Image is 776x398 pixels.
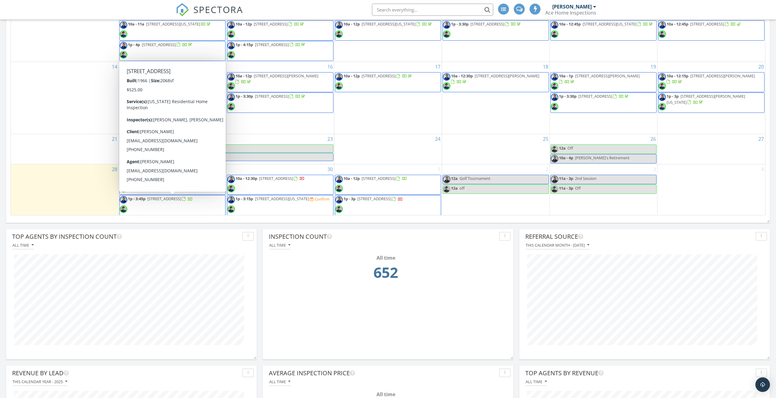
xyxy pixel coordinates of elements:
span: Golf Tournament [460,176,490,181]
a: Go to October 4, 2025 [760,164,765,174]
a: 1p - 4p [STREET_ADDRESS] [128,42,193,47]
td: Go to September 17, 2025 [334,62,442,134]
a: 10a - 12:30p [STREET_ADDRESS][PERSON_NAME] [451,73,539,84]
a: 10a - 12p [STREET_ADDRESS] [343,73,413,79]
div: Revenue by Lead [12,369,240,378]
img: img_4079.jpeg [658,73,666,81]
a: Go to September 24, 2025 [434,134,442,144]
div: Top Agents by Revenue [525,369,753,378]
a: 1p - 3:15p [STREET_ADDRESS][US_STATE] [236,196,310,201]
a: 1p - 4:15p [STREET_ADDRESS] [236,42,306,47]
img: img_4079.jpeg [120,196,127,204]
span: 10a - 12:30p [451,73,473,79]
span: [STREET_ADDRESS] [255,93,289,99]
a: Go to September 26, 2025 [649,134,657,144]
td: Go to September 16, 2025 [226,62,334,134]
a: 1p - 3:30p [STREET_ADDRESS] [236,93,306,99]
img: img_4079.jpeg [551,176,558,183]
a: 10a - 12:45p [STREET_ADDRESS][US_STATE] [559,21,654,27]
td: Go to September 11, 2025 [442,10,550,62]
img: img_4079.jpeg [227,73,235,81]
td: Go to September 9, 2025 [226,10,334,62]
img: img_4871.jpeg [227,205,235,213]
a: Go to September 21, 2025 [111,134,119,144]
img: img_4871.jpeg [120,30,127,38]
span: 12a [451,176,458,181]
td: Go to September 15, 2025 [119,62,226,134]
span: off [460,185,465,191]
img: img_4871.jpeg [551,145,558,153]
img: img_4079.jpeg [335,73,343,81]
span: 10a - 11a [128,21,144,27]
div: [PERSON_NAME] [552,4,592,10]
a: 10a - 12:45p [STREET_ADDRESS] [667,21,741,27]
img: img_4079.jpeg [227,21,235,29]
img: img_4079.jpeg [227,42,235,49]
img: img_4871.jpeg [120,185,127,192]
span: 1p - 3:15p [236,196,253,201]
td: Go to September 12, 2025 [550,10,657,62]
td: Go to September 19, 2025 [550,62,657,134]
span: 1p - 4:15p [236,42,253,47]
img: img_4079.jpeg [120,114,127,122]
a: 10a - 12:30p [STREET_ADDRESS][PERSON_NAME] [443,72,549,92]
span: Off [136,153,142,159]
td: Go to October 1, 2025 [334,164,442,216]
td: Go to September 27, 2025 [657,134,765,164]
span: Off [575,185,581,191]
span: [STREET_ADDRESS] [147,196,181,201]
span: 1p - 3:45p [128,196,145,201]
img: img_4079.jpeg [443,21,450,29]
img: img_4871.jpeg [443,185,450,193]
img: img_4079.jpeg [551,93,558,101]
a: 1p - 3:30p [STREET_ADDRESS] [451,21,522,27]
a: Go to September 20, 2025 [757,62,765,72]
a: 10a - 12:45p [STREET_ADDRESS][PERSON_NAME] [119,72,226,92]
img: img_4079.jpeg [658,93,666,101]
img: img_4871.jpeg [227,51,235,59]
a: Go to October 3, 2025 [652,164,657,174]
img: img_4871.jpeg [120,145,127,152]
img: img_4871.jpeg [335,82,343,90]
img: img_4079.jpeg [120,42,127,49]
span: [STREET_ADDRESS][US_STATE] [146,21,200,27]
a: 1p - 3p [STREET_ADDRESS] [335,195,441,215]
td: Go to September 23, 2025 [226,134,334,164]
a: 1p - 3p [STREET_ADDRESS] [343,196,403,201]
div: Top Agents by Inspection Count [12,232,240,241]
td: Go to September 13, 2025 [657,10,765,62]
span: 10a - 12:45p [667,21,688,27]
a: Go to September 15, 2025 [218,62,226,72]
img: img_4871.jpeg [120,103,127,110]
span: [STREET_ADDRESS][PERSON_NAME] [254,73,318,79]
span: [STREET_ADDRESS][US_STATE] [362,21,416,27]
span: [PERSON_NAME]'s Retirement [575,155,630,160]
a: 1p - 4p [STREET_ADDRESS][US_STATE] [119,113,226,133]
a: 1p - 3:45p [STREET_ADDRESS] [119,195,226,215]
img: img_4871.jpeg [658,103,666,110]
div: Average Inspection Price [269,369,497,378]
span: 10a - 12:30p [236,176,257,181]
span: 12a [128,153,135,161]
a: 10a - 12:45p [STREET_ADDRESS][PERSON_NAME] [128,73,216,84]
a: Go to September 28, 2025 [111,164,119,174]
div: All time [526,379,547,384]
a: Go to September 30, 2025 [326,164,334,174]
a: 10a - 12p [STREET_ADDRESS] [236,21,305,27]
img: img_4079.jpeg [120,73,127,81]
span: 10a - 12p [343,21,360,27]
span: 1p - 3:30p [451,21,469,27]
td: Go to September 25, 2025 [442,134,550,164]
a: 10a - 11a [STREET_ADDRESS][US_STATE] [128,21,212,27]
a: Go to September 27, 2025 [757,134,765,144]
a: 10a - 1p [STREET_ADDRESS][PERSON_NAME] [550,72,657,92]
span: [STREET_ADDRESS] [470,21,504,27]
button: All time [12,241,34,249]
span: 12a [128,145,135,152]
img: img_4079.jpeg [335,21,343,29]
a: 10a - 12p [STREET_ADDRESS][US_STATE] [335,20,441,40]
img: img_4871.jpeg [551,82,558,90]
td: Go to September 30, 2025 [226,164,334,216]
td: 652 [271,261,501,287]
span: Off [136,145,142,150]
